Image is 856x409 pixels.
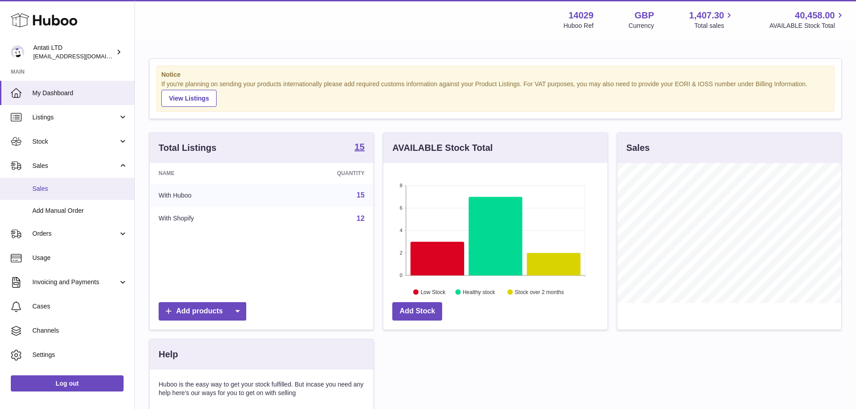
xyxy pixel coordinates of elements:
span: Listings [32,113,118,122]
img: internalAdmin-14029@internal.huboo.com [11,45,24,59]
span: Cases [32,302,128,311]
text: 8 [400,183,403,188]
h3: Sales [626,142,650,154]
td: With Huboo [150,184,271,207]
span: 1,407.30 [689,9,724,22]
td: With Shopify [150,207,271,230]
a: 12 [357,215,365,222]
a: 15 [357,191,365,199]
span: Add Manual Order [32,207,128,215]
strong: 15 [355,142,364,151]
div: If you're planning on sending your products internationally please add required customs informati... [161,80,829,107]
span: Settings [32,351,128,359]
span: Sales [32,162,118,170]
h3: Total Listings [159,142,217,154]
a: 1,407.30 Total sales [689,9,735,30]
th: Name [150,163,271,184]
text: 4 [400,228,403,233]
text: 2 [400,250,403,255]
a: Log out [11,375,124,391]
strong: Notice [161,70,829,79]
a: 40,458.00 AVAILABLE Stock Total [769,9,845,30]
div: Currency [629,22,654,30]
strong: 14029 [568,9,594,22]
text: Low Stock [421,289,446,295]
a: Add Stock [392,302,442,321]
a: View Listings [161,90,217,107]
span: Orders [32,229,118,238]
a: Add products [159,302,246,321]
span: My Dashboard [32,89,128,97]
span: Sales [32,185,128,193]
span: Total sales [694,22,734,30]
p: Huboo is the easy way to get your stock fulfilled. But incase you need any help here's our ways f... [159,380,364,397]
span: 40,458.00 [795,9,835,22]
span: Usage [32,254,128,262]
span: AVAILABLE Stock Total [769,22,845,30]
a: 15 [355,142,364,153]
h3: Help [159,348,178,361]
strong: GBP [634,9,654,22]
span: Channels [32,326,128,335]
span: Invoicing and Payments [32,278,118,286]
div: Huboo Ref [563,22,594,30]
div: Antati LTD [33,44,114,61]
text: Healthy stock [463,289,496,295]
text: Stock over 2 months [515,289,564,295]
h3: AVAILABLE Stock Total [392,142,492,154]
span: [EMAIL_ADDRESS][DOMAIN_NAME] [33,53,132,60]
span: Stock [32,137,118,146]
th: Quantity [271,163,374,184]
text: 0 [400,273,403,278]
text: 6 [400,205,403,211]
